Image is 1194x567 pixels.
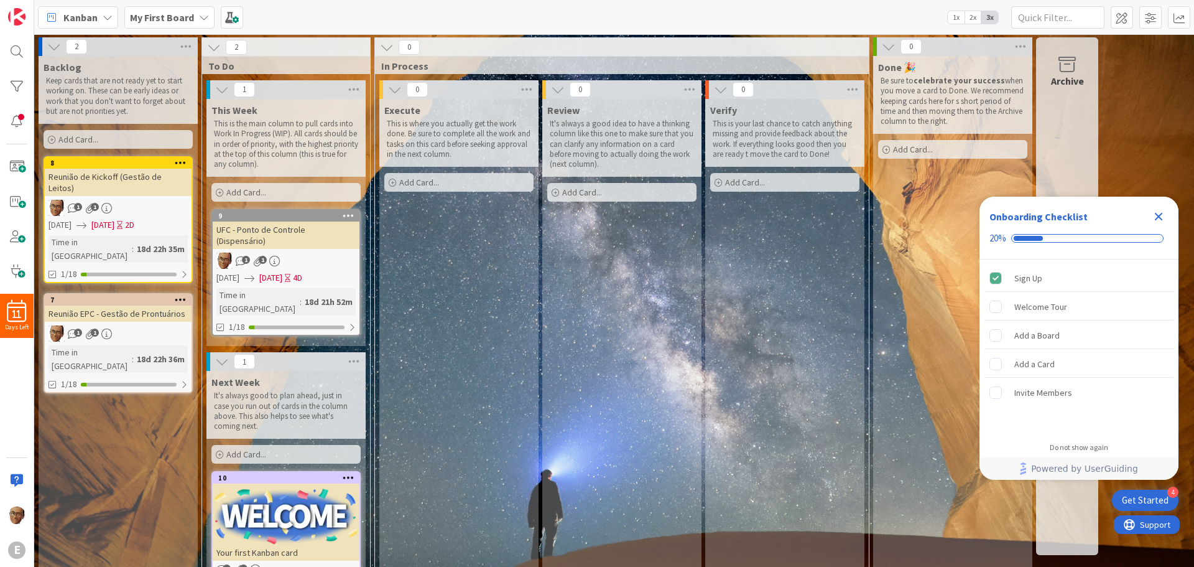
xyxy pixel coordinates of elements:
[562,187,602,198] span: Add Card...
[134,242,188,256] div: 18d 22h 35m
[399,177,439,188] span: Add Card...
[213,472,359,484] div: 10
[216,253,233,269] img: AA
[45,157,192,169] div: 8
[979,197,1178,480] div: Checklist Container
[979,260,1178,434] div: Checklist items
[984,322,1173,349] div: Add a Board is incomplete.
[46,76,190,116] p: Keep cards that are not ready yet to start working on. These can be early ideas or work that you ...
[134,352,188,366] div: 18d 22h 36m
[1122,494,1169,507] div: Get Started
[733,82,754,97] span: 0
[213,545,359,561] div: Your first Kanban card
[914,75,1005,86] strong: celebrate your success
[986,457,1172,480] a: Powered by UserGuiding
[725,177,765,188] span: Add Card...
[74,203,82,211] span: 1
[45,294,192,322] div: 7Reunião EPC - Gestão de Prontuários
[293,271,302,284] div: 4D
[1014,385,1072,400] div: Invite Members
[66,39,87,54] span: 2
[130,11,194,24] b: My First Board
[211,376,260,388] span: Next Week
[399,40,420,55] span: 0
[61,378,77,391] span: 1/18
[26,2,57,17] span: Support
[881,76,1025,126] p: Be sure to when you move a card to Done. We recommend keeping cards here for s short period of ti...
[8,507,25,524] img: AA
[44,61,81,73] span: Backlog
[49,218,72,232] span: [DATE]
[45,169,192,196] div: Reunião de Kickoff (Gestão de Leitos)
[1014,299,1067,314] div: Welcome Tour
[8,8,25,26] img: Visit kanbanzone.com
[893,144,933,155] span: Add Card...
[91,218,114,232] span: [DATE]
[132,352,134,366] span: :
[226,449,266,460] span: Add Card...
[218,474,359,482] div: 10
[211,104,257,116] span: This Week
[981,11,998,24] span: 3x
[213,210,359,249] div: 9UFC - Ponto de Controle (Dispensário)
[216,271,239,284] span: [DATE]
[989,233,1006,244] div: 20%
[50,296,192,304] div: 7
[381,60,853,72] span: In Process
[1050,443,1108,452] div: Do not show again
[878,61,916,73] span: Done 🎉
[710,104,737,116] span: Verify
[234,354,255,369] span: 1
[1011,6,1104,29] input: Quick Filter...
[218,212,359,220] div: 9
[91,329,99,337] span: 1
[242,256,250,264] span: 1
[948,11,965,24] span: 1x
[49,200,65,216] img: AA
[1014,328,1060,343] div: Add a Board
[213,222,359,249] div: UFC - Ponto de Controle (Dispensário)
[259,271,282,284] span: [DATE]
[1149,207,1169,227] div: Close Checklist
[214,391,358,431] p: It's always good to plan ahead, just in case you run out of cards in the column above. This also ...
[387,119,531,159] p: This is where you actually get the work done. Be sure to complete all the work and tasks on this ...
[965,11,981,24] span: 2x
[713,119,857,159] p: This is your last chance to catch anything missing and provide feedback about the work. If everyt...
[132,242,134,256] span: :
[44,156,193,283] a: 8Reunião de Kickoff (Gestão de Leitos)AA[DATE][DATE]2DTime in [GEOGRAPHIC_DATA]:18d 22h 35m1/18
[1051,73,1084,88] div: Archive
[45,306,192,322] div: Reunião EPC - Gestão de Prontuários
[547,104,580,116] span: Review
[979,457,1178,480] div: Footer
[300,295,302,309] span: :
[213,210,359,222] div: 9
[50,159,192,167] div: 8
[208,60,354,72] span: To Do
[900,39,922,54] span: 0
[58,134,98,145] span: Add Card...
[1112,490,1178,511] div: Open Get Started checklist, remaining modules: 4
[61,268,77,281] span: 1/18
[1167,487,1178,498] div: 4
[49,326,65,342] img: AA
[984,350,1173,378] div: Add a Card is incomplete.
[213,253,359,269] div: AA
[407,82,428,97] span: 0
[211,209,361,336] a: 9UFC - Ponto de Controle (Dispensário)AA[DATE][DATE]4DTime in [GEOGRAPHIC_DATA]:18d 21h 52m1/18
[984,293,1173,321] div: Welcome Tour is incomplete.
[49,235,132,263] div: Time in [GEOGRAPHIC_DATA]
[214,119,358,169] p: This is the main column to pull cards into Work In Progress (WIP). All cards should be in order o...
[384,104,420,116] span: Execute
[1014,271,1042,286] div: Sign Up
[12,310,21,319] span: 11
[259,256,267,264] span: 1
[570,82,591,97] span: 0
[1031,461,1138,476] span: Powered by UserGuiding
[45,157,192,196] div: 8Reunião de Kickoff (Gestão de Leitos)
[984,265,1173,292] div: Sign Up is complete.
[63,10,98,25] span: Kanban
[213,472,359,561] div: 10Your first Kanban card
[984,379,1173,406] div: Invite Members is incomplete.
[45,200,192,216] div: AA
[49,345,132,373] div: Time in [GEOGRAPHIC_DATA]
